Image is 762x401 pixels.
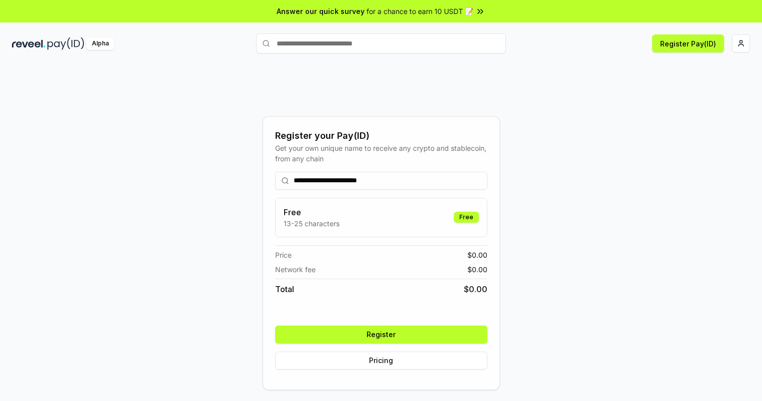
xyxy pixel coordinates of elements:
[275,352,487,370] button: Pricing
[275,143,487,164] div: Get your own unique name to receive any crypto and stablecoin, from any chain
[454,212,479,223] div: Free
[284,206,340,218] h3: Free
[12,37,45,50] img: reveel_dark
[277,6,365,16] span: Answer our quick survey
[275,250,292,260] span: Price
[275,129,487,143] div: Register your Pay(ID)
[275,264,316,275] span: Network fee
[275,326,487,344] button: Register
[464,283,487,295] span: $ 0.00
[467,264,487,275] span: $ 0.00
[467,250,487,260] span: $ 0.00
[47,37,84,50] img: pay_id
[367,6,473,16] span: for a chance to earn 10 USDT 📝
[275,283,294,295] span: Total
[284,218,340,229] p: 13-25 characters
[652,34,724,52] button: Register Pay(ID)
[86,37,114,50] div: Alpha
